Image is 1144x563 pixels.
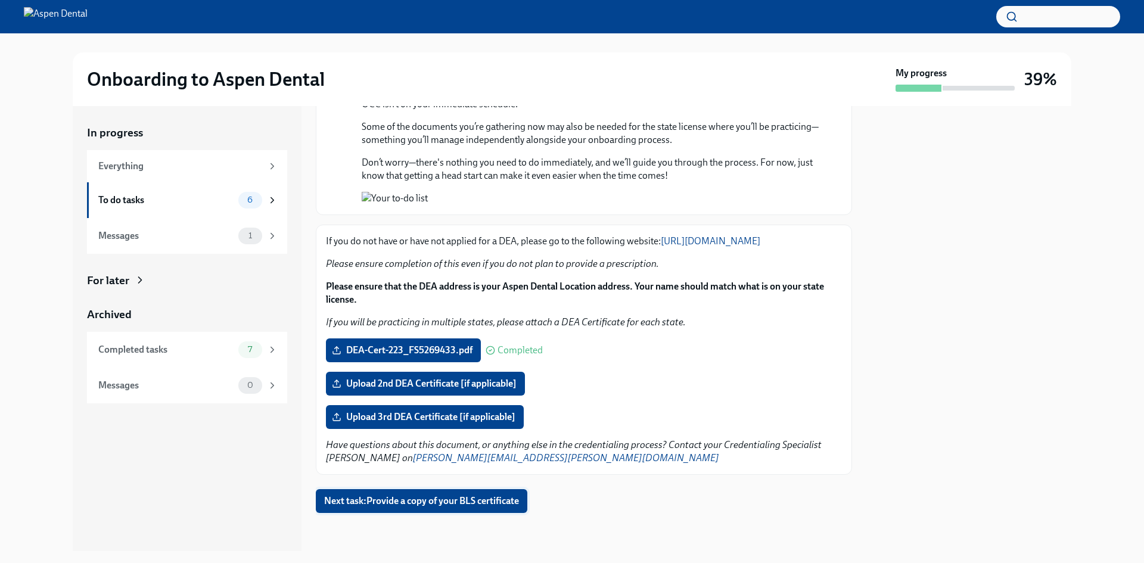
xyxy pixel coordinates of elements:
[326,405,524,429] label: Upload 3rd DEA Certificate [if applicable]
[316,489,527,513] button: Next task:Provide a copy of your BLS certificate
[326,372,525,396] label: Upload 2nd DEA Certificate [if applicable]
[98,229,234,242] div: Messages
[87,182,287,218] a: To do tasks6
[240,381,260,390] span: 0
[413,452,719,464] a: [PERSON_NAME][EMAIL_ADDRESS][PERSON_NAME][DOMAIN_NAME]
[240,195,260,204] span: 6
[326,258,659,269] em: Please ensure completion of this even if you do not plan to provide a prescription.
[98,379,234,392] div: Messages
[24,7,88,26] img: Aspen Dental
[326,439,822,464] em: Have questions about this document, or anything else in the credentialing process? Contact your C...
[87,125,287,141] a: In progress
[324,495,519,507] span: Next task : Provide a copy of your BLS certificate
[241,231,259,240] span: 1
[87,273,287,288] a: For later
[87,307,287,322] a: Archived
[334,411,515,423] span: Upload 3rd DEA Certificate [if applicable]
[326,338,481,362] label: DEA-Cert-223_FS5269433.pdf
[98,194,234,207] div: To do tasks
[1024,69,1057,90] h3: 39%
[334,344,472,356] span: DEA-Cert-223_FS5269433.pdf
[98,343,234,356] div: Completed tasks
[498,346,543,355] span: Completed
[98,160,262,173] div: Everything
[326,281,824,305] strong: Please ensure that the DEA address is your Aspen Dental Location address. Your name should match ...
[896,67,947,80] strong: My progress
[87,368,287,403] a: Messages0
[334,378,517,390] span: Upload 2nd DEA Certificate [if applicable]
[87,332,287,368] a: Completed tasks7
[362,156,823,182] p: Don’t worry—there's nothing you need to do immediately, and we’ll guide you through the process. ...
[87,273,129,288] div: For later
[87,218,287,254] a: Messages1
[661,235,760,247] a: [URL][DOMAIN_NAME]
[241,345,259,354] span: 7
[362,192,823,205] button: Zoom image
[326,316,686,328] em: If you will be practicing in multiple states, please attach a DEA Certificate for each state.
[326,235,842,248] p: If you do not have or have not applied for a DEA, please go to the following website:
[362,120,823,147] p: Some of the documents you’re gathering now may also be needed for the state license where you’ll ...
[87,150,287,182] a: Everything
[87,67,325,91] h2: Onboarding to Aspen Dental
